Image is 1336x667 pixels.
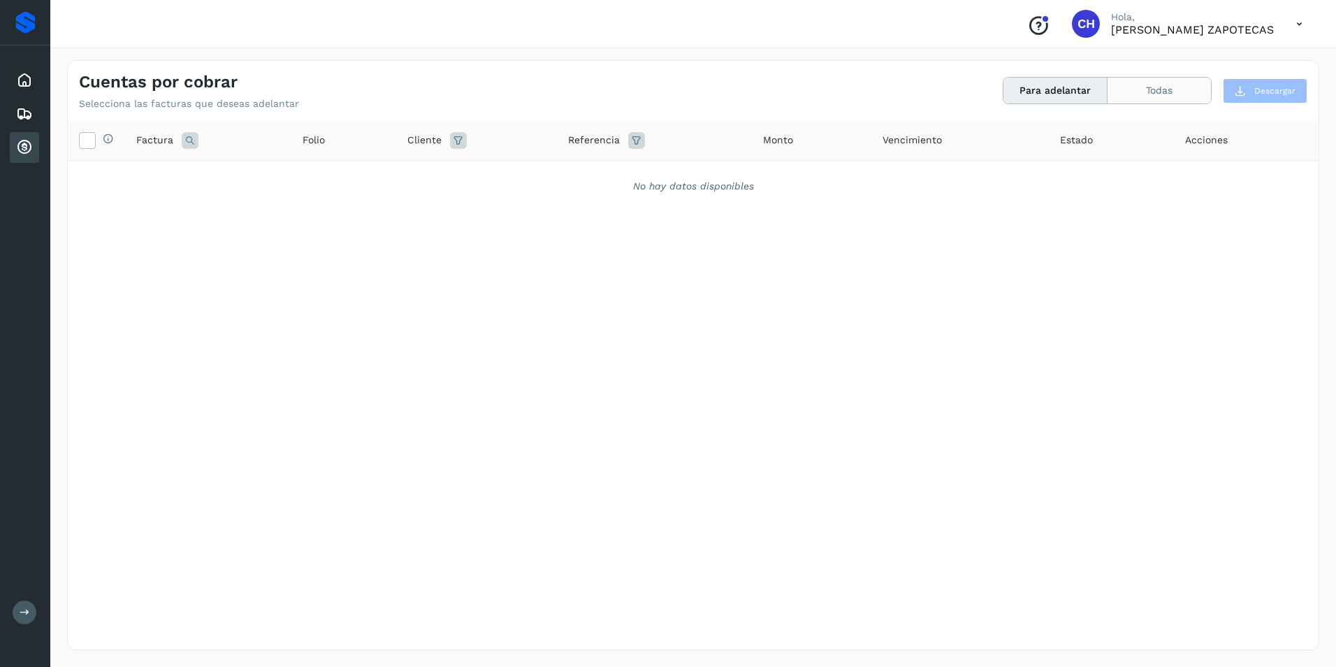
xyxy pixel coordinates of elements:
p: CELSO HUITZIL ZAPOTECAS [1111,23,1274,36]
span: Factura [136,133,173,148]
div: No hay datos disponibles [86,179,1300,194]
h4: Cuentas por cobrar [79,72,238,92]
div: Embarques [10,99,39,129]
span: Vencimiento [883,133,942,148]
span: Folio [303,133,325,148]
div: Inicio [10,65,39,96]
button: Descargar [1223,78,1307,103]
button: Todas [1108,78,1211,103]
span: Descargar [1254,85,1295,97]
span: Acciones [1185,133,1228,148]
p: Hola, [1111,11,1274,23]
button: Para adelantar [1003,78,1108,103]
span: Referencia [568,133,620,148]
span: Cliente [407,133,442,148]
p: Selecciona las facturas que deseas adelantar [79,98,299,110]
span: Monto [763,133,793,148]
span: Estado [1060,133,1093,148]
div: Cuentas por cobrar [10,132,39,163]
